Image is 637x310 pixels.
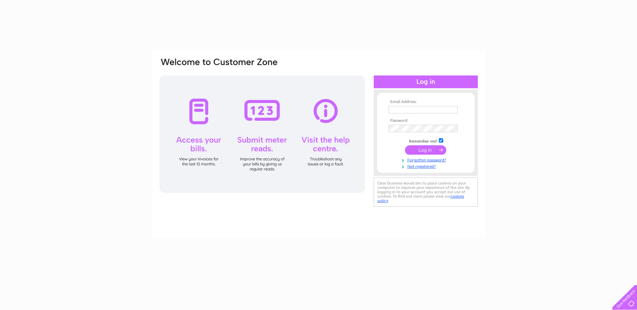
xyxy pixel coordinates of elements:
[389,163,465,169] a: Not registered?
[387,100,465,104] th: Email Address:
[405,145,446,155] input: Submit
[377,194,464,203] a: cookies policy
[387,118,465,123] th: Password:
[387,137,465,144] td: Remember me?
[374,177,478,207] div: Clear Business would like to place cookies on your computer to improve your experience of the sit...
[389,156,465,163] a: Forgotten password?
